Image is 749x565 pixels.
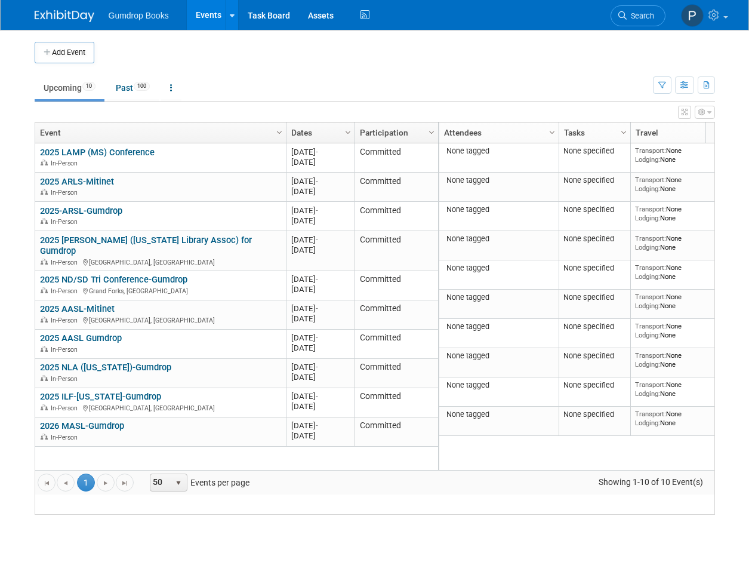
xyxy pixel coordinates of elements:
[316,235,318,244] span: -
[291,431,349,441] div: [DATE]
[291,303,349,314] div: [DATE]
[51,218,81,226] span: In-Person
[635,272,660,281] span: Lodging:
[40,420,124,431] a: 2026 MASL-Gumdrop
[134,474,261,492] span: Events per page
[77,474,95,492] span: 1
[291,245,349,255] div: [DATE]
[635,263,721,281] div: None None
[40,235,252,257] a: 2025 [PERSON_NAME] ([US_STATE] Library Assoc) for Gumdrop
[635,322,721,339] div: None None
[40,362,171,373] a: 2025 NLA ([US_STATE])-Gumdrop
[116,474,134,492] a: Go to the last page
[41,218,48,224] img: In-Person Event
[443,205,554,214] div: None tagged
[134,82,150,91] span: 100
[355,271,438,300] td: Committed
[635,214,660,222] span: Lodging:
[40,176,114,187] a: 2025 ARLS-Mitinet
[444,122,551,143] a: Attendees
[316,304,318,313] span: -
[291,176,349,186] div: [DATE]
[343,128,353,137] span: Column Settings
[316,275,318,284] span: -
[42,478,51,488] span: Go to the first page
[355,417,438,447] td: Committed
[611,5,665,26] a: Search
[275,128,284,137] span: Column Settings
[41,346,48,352] img: In-Person Event
[316,392,318,401] span: -
[443,380,554,390] div: None tagged
[41,434,48,440] img: In-Person Event
[40,403,281,413] div: [GEOGRAPHIC_DATA], [GEOGRAPHIC_DATA]
[635,302,660,310] span: Lodging:
[545,122,559,140] a: Column Settings
[635,263,666,272] span: Transport:
[291,274,349,284] div: [DATE]
[51,317,81,324] span: In-Person
[635,234,721,251] div: None None
[41,287,48,293] img: In-Person Event
[635,205,721,222] div: None None
[40,303,115,314] a: 2025 AASL-Mitinet
[635,185,660,193] span: Lodging:
[316,363,318,371] span: -
[35,42,94,63] button: Add Event
[291,235,349,245] div: [DATE]
[563,351,625,361] div: None specified
[291,216,349,226] div: [DATE]
[40,257,281,267] div: [GEOGRAPHIC_DATA], [GEOGRAPHIC_DATA]
[174,478,183,488] span: select
[635,331,660,339] span: Lodging:
[97,474,115,492] a: Go to the next page
[51,346,81,354] span: In-Person
[41,159,48,165] img: In-Person Event
[617,122,630,140] a: Column Settings
[40,285,281,296] div: Grand Forks, [GEOGRAPHIC_DATA]
[291,314,349,324] div: [DATE]
[51,434,81,441] span: In-Person
[355,231,438,271] td: Committed
[360,122,430,143] a: Participation
[635,176,721,193] div: None None
[443,263,554,273] div: None tagged
[355,330,438,359] td: Committed
[40,315,281,325] div: [GEOGRAPHIC_DATA], [GEOGRAPHIC_DATA]
[547,128,557,137] span: Column Settings
[587,474,714,490] span: Showing 1-10 of 10 Event(s)
[291,333,349,343] div: [DATE]
[563,293,625,302] div: None specified
[355,202,438,231] td: Committed
[291,205,349,216] div: [DATE]
[101,478,110,488] span: Go to the next page
[41,189,48,195] img: In-Person Event
[51,375,81,383] span: In-Person
[635,176,666,184] span: Transport:
[563,205,625,214] div: None specified
[40,205,122,216] a: 2025-ARSL-Gumdrop
[40,147,155,158] a: 2025 LAMP (MS) Conference
[291,122,347,143] a: Dates
[619,128,628,137] span: Column Settings
[636,122,718,143] a: Travel
[291,343,349,353] div: [DATE]
[291,147,349,157] div: [DATE]
[635,419,660,427] span: Lodging:
[635,146,721,164] div: None None
[41,317,48,323] img: In-Person Event
[120,478,130,488] span: Go to the last page
[443,293,554,302] div: None tagged
[355,300,438,330] td: Committed
[41,404,48,410] img: In-Person Event
[109,11,169,20] span: Gumdrop Books
[635,205,666,213] span: Transport:
[443,322,554,331] div: None tagged
[291,420,349,431] div: [DATE]
[51,259,81,266] span: In-Person
[40,391,161,402] a: 2025 ILF-[US_STATE]-Gumdrop
[355,359,438,388] td: Committed
[51,159,81,167] span: In-Person
[51,404,81,412] span: In-Person
[51,287,81,295] span: In-Person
